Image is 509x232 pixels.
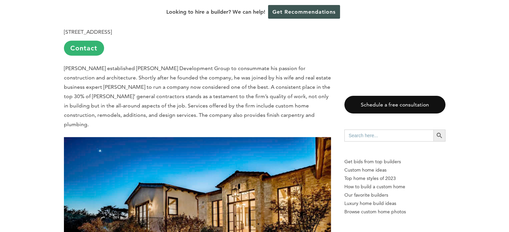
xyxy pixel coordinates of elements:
input: Search here... [344,130,433,142]
a: Browse custom home photos [344,208,445,216]
a: Our favorite builders [344,191,445,199]
a: Get Recommendations [268,5,340,19]
span: [PERSON_NAME] established [PERSON_NAME] Development Group to consummate his passion for construct... [64,65,331,128]
p: Get bids from top builders [344,158,445,166]
a: Schedule a free consultation [344,96,445,113]
a: Luxury home build ideas [344,199,445,208]
a: Contact [64,41,104,56]
svg: Search [436,132,443,139]
a: Top home styles of 2023 [344,174,445,183]
b: [STREET_ADDRESS] [64,29,112,35]
a: How to build a custom home [344,183,445,191]
a: Custom home ideas [344,166,445,174]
